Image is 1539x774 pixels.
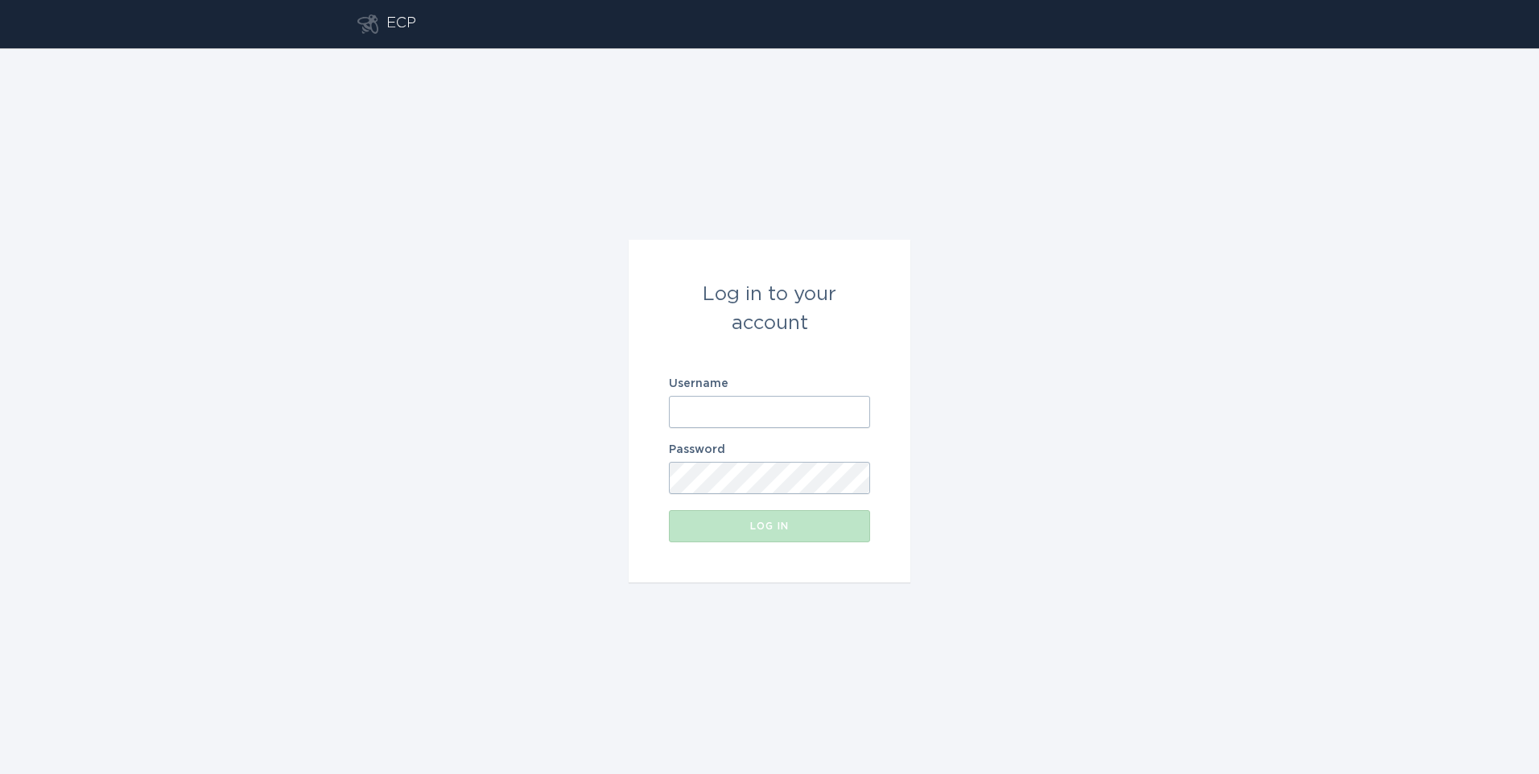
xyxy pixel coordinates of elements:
[357,14,378,34] button: Go to dashboard
[669,280,870,338] div: Log in to your account
[669,444,870,455] label: Password
[669,378,870,389] label: Username
[669,510,870,542] button: Log in
[677,521,862,531] div: Log in
[386,14,416,34] div: ECP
